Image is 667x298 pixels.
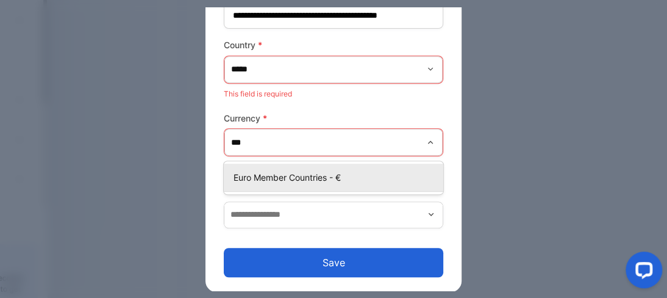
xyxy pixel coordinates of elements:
[224,112,443,125] label: Currency
[224,159,443,175] p: This field is required
[616,247,667,298] iframe: LiveChat chat widget
[224,248,443,277] button: Save
[224,86,443,102] p: This field is required
[234,171,438,184] p: Euro Member Countries - €
[224,38,443,51] label: Country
